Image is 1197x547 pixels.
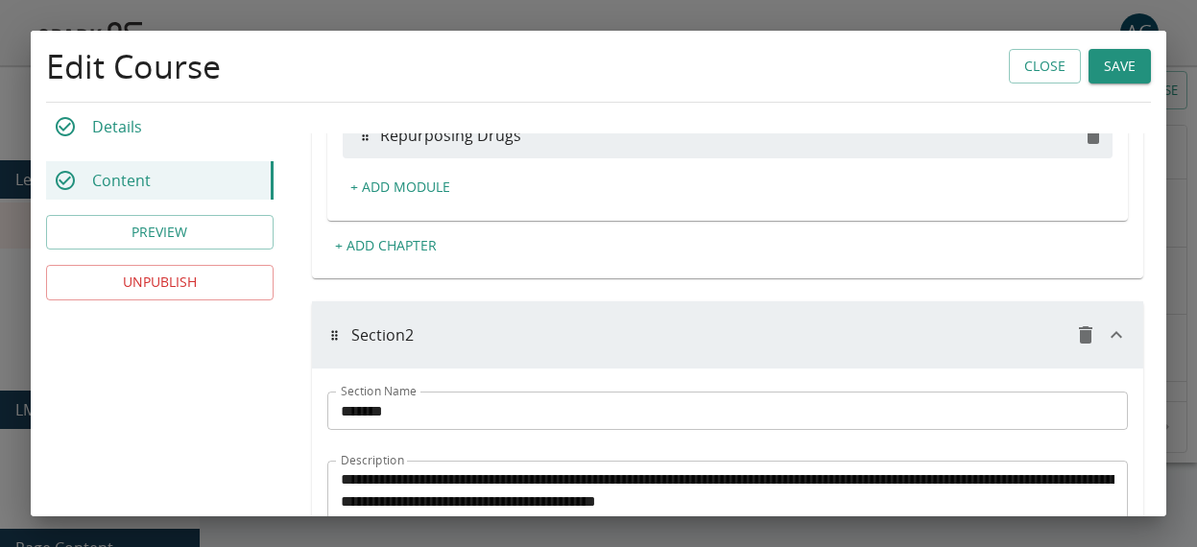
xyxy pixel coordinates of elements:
[351,323,414,346] p: Section 2
[312,301,1143,369] button: Section2Remove section
[380,124,521,147] p: Repurposing Drugs
[341,383,417,399] label: Section Name
[343,170,458,205] button: Add module
[327,228,444,264] button: Add chapter
[46,46,221,86] h4: Edit Course
[1089,49,1151,84] button: Save
[1066,316,1105,354] button: Remove section
[341,452,404,468] label: Description
[92,169,151,192] p: Content
[46,107,274,200] div: Course Builder Tabs
[1074,116,1113,155] button: Remove Module
[1082,124,1105,147] svg: Remove
[46,215,274,250] button: Preview
[1009,49,1081,84] button: Close
[92,115,142,138] p: Details
[46,266,274,301] button: UNPUBLISH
